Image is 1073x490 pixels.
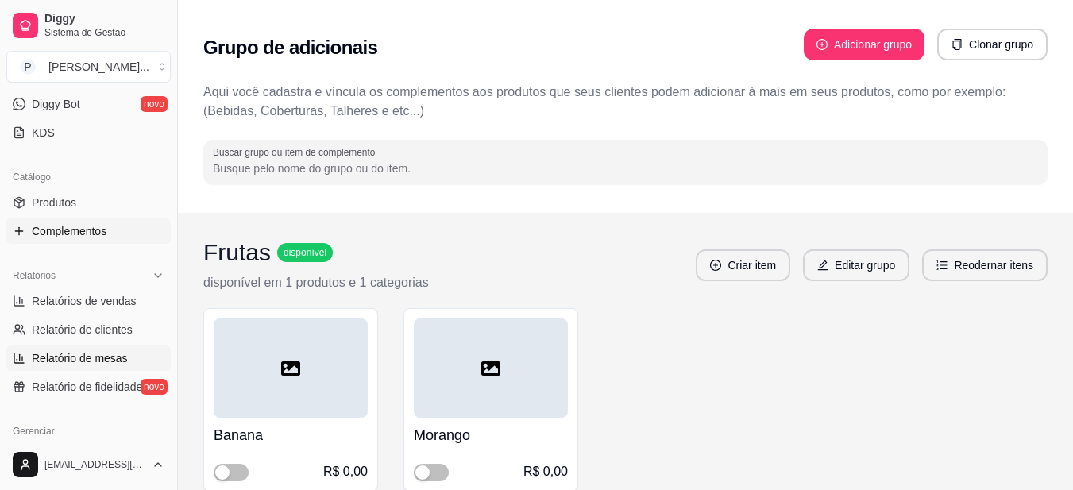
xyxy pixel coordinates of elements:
[203,35,377,60] h2: Grupo de adicionais
[280,246,330,259] span: disponível
[6,446,171,484] button: [EMAIL_ADDRESS][DOMAIN_NAME]
[203,238,271,267] h3: Frutas
[44,458,145,471] span: [EMAIL_ADDRESS][DOMAIN_NAME]
[922,249,1048,281] button: ordered-listReodernar itens
[32,223,106,239] span: Complementos
[937,29,1048,60] button: copyClonar grupo
[6,190,171,215] a: Produtos
[804,29,924,60] button: plus-circleAdicionar grupo
[803,249,909,281] button: editEditar grupo
[203,83,1048,121] p: Aqui você cadastra e víncula os complementos aos produtos que seus clientes podem adicionar à mai...
[951,39,963,50] span: copy
[6,288,171,314] a: Relatórios de vendas
[6,91,171,117] a: Diggy Botnovo
[6,6,171,44] a: DiggySistema de Gestão
[32,350,128,366] span: Relatório de mesas
[816,39,828,50] span: plus-circle
[6,317,171,342] a: Relatório de clientes
[6,419,171,444] div: Gerenciar
[32,125,55,141] span: KDS
[44,26,164,39] span: Sistema de Gestão
[203,273,429,292] p: disponível em 1 produtos e 1 categorias
[6,120,171,145] a: KDS
[523,462,568,481] div: R$ 0,00
[6,218,171,244] a: Complementos
[6,345,171,371] a: Relatório de mesas
[44,12,164,26] span: Diggy
[32,96,80,112] span: Diggy Bot
[323,462,368,481] div: R$ 0,00
[32,379,142,395] span: Relatório de fidelidade
[213,160,1038,176] input: Buscar grupo ou item de complemento
[6,51,171,83] button: Select a team
[32,195,76,210] span: Produtos
[13,269,56,282] span: Relatórios
[20,59,36,75] span: P
[710,260,721,271] span: plus-circle
[48,59,149,75] div: [PERSON_NAME] ...
[6,164,171,190] div: Catálogo
[696,249,790,281] button: plus-circleCriar item
[414,424,568,446] h4: Morango
[214,424,368,446] h4: Banana
[817,260,828,271] span: edit
[32,322,133,338] span: Relatório de clientes
[32,293,137,309] span: Relatórios de vendas
[936,260,948,271] span: ordered-list
[6,374,171,399] a: Relatório de fidelidadenovo
[213,145,380,159] label: Buscar grupo ou item de complemento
